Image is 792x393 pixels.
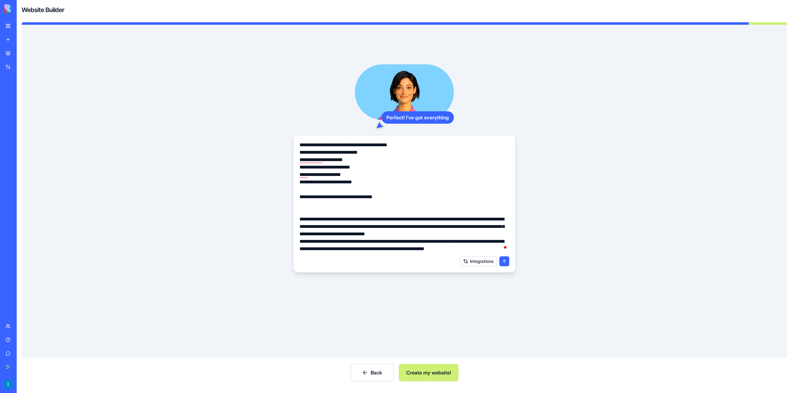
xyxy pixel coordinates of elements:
[4,4,43,13] img: logo
[460,256,497,266] button: Integrations
[3,379,13,389] img: ACg8ocKX1H1ETx1q3Fn9GVN6IWFIMG6pLKxXrbjenzKY4teM1WLJ4Q=s96-c
[22,6,64,14] h4: Website Builder
[381,111,454,124] div: Perfect! I've got everything
[399,364,458,381] button: Create my website!
[351,364,394,381] button: Back
[299,141,510,253] textarea: To enrich screen reader interactions, please activate Accessibility in Grammarly extension settings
